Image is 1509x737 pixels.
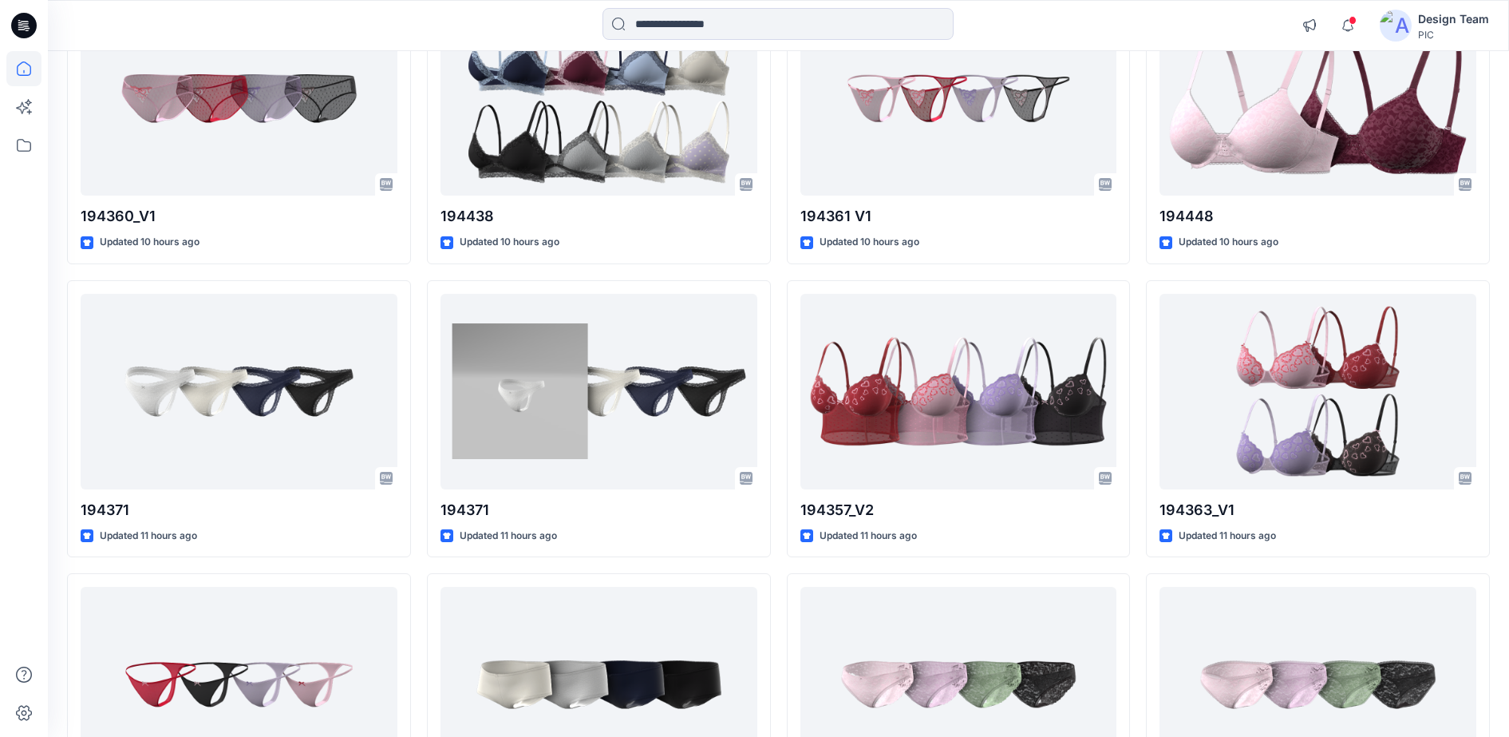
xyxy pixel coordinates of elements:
p: 194361 V1 [800,205,1117,228]
p: Updated 11 hours ago [820,528,917,545]
p: Updated 10 hours ago [100,234,199,251]
a: 194363_V1 [1159,294,1476,489]
p: 194371 [440,499,757,521]
a: 194357_V2 [800,294,1117,489]
img: avatar [1380,10,1412,42]
p: 194448 [1159,205,1476,228]
a: 194448 [1159,1,1476,196]
p: Updated 10 hours ago [460,234,559,251]
p: 194357_V2 [800,499,1117,521]
a: 194360_V1 [81,1,397,196]
p: 194363_V1 [1159,499,1476,521]
p: Updated 11 hours ago [1179,528,1276,545]
div: Design Team [1418,10,1489,29]
p: 194371 [81,499,397,521]
a: 194361 V1 [800,1,1117,196]
p: 194360_V1 [81,205,397,228]
p: 194438 [440,205,757,228]
p: Updated 11 hours ago [460,528,557,545]
a: 194438 [440,1,757,196]
a: 194371 [440,294,757,489]
p: Updated 10 hours ago [820,234,919,251]
a: 194371 [81,294,397,489]
p: Updated 10 hours ago [1179,234,1278,251]
div: PIC [1418,29,1489,41]
p: Updated 11 hours ago [100,528,197,545]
